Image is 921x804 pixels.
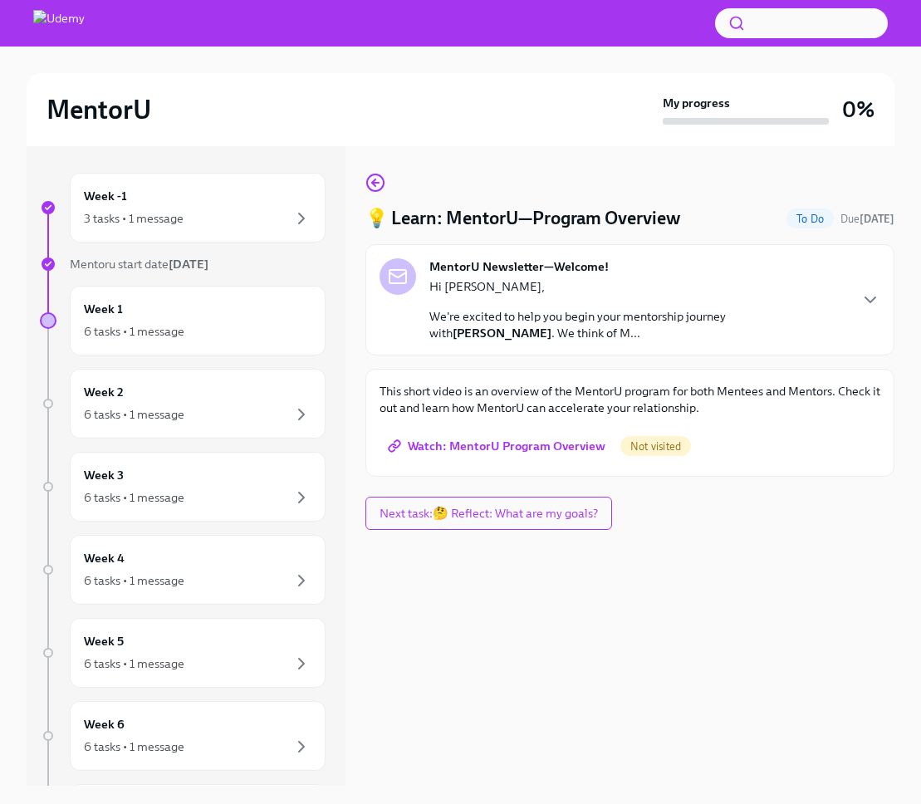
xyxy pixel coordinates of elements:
[40,369,326,439] a: Week 26 tasks • 1 message
[365,497,612,530] button: Next task:🤔 Reflect: What are my goals?
[40,173,326,243] a: Week -13 tasks • 1 message
[169,257,208,272] strong: [DATE]
[40,618,326,688] a: Week 56 tasks • 1 message
[842,95,874,125] h3: 0%
[663,95,730,111] strong: My progress
[84,210,184,227] div: 3 tasks • 1 message
[84,655,184,672] div: 6 tasks • 1 message
[40,452,326,522] a: Week 36 tasks • 1 message
[380,429,617,463] a: Watch: MentorU Program Overview
[380,383,880,416] p: This short video is an overview of the MentorU program for both Mentees and Mentors. Check it out...
[840,211,894,227] span: October 3rd, 2025 22:00
[84,715,125,733] h6: Week 6
[84,489,184,506] div: 6 tasks • 1 message
[365,206,680,231] h4: 💡 Learn: MentorU—Program Overview
[453,326,551,341] strong: [PERSON_NAME]
[84,466,124,484] h6: Week 3
[786,213,834,225] span: To Do
[429,308,847,341] p: We're excited to help you begin your mentorship journey with . We think of M...
[860,213,894,225] strong: [DATE]
[84,738,184,755] div: 6 tasks • 1 message
[33,10,85,37] img: Udemy
[84,632,124,650] h6: Week 5
[40,535,326,605] a: Week 46 tasks • 1 message
[429,278,847,295] p: Hi [PERSON_NAME],
[84,300,123,318] h6: Week 1
[84,383,124,401] h6: Week 2
[40,286,326,355] a: Week 16 tasks • 1 message
[40,701,326,771] a: Week 66 tasks • 1 message
[840,213,894,225] span: Due
[84,572,184,589] div: 6 tasks • 1 message
[40,256,326,272] a: Mentoru start date[DATE]
[391,438,605,454] span: Watch: MentorU Program Overview
[429,258,609,275] strong: MentorU Newsletter—Welcome!
[47,93,151,126] h2: MentorU
[84,323,184,340] div: 6 tasks • 1 message
[84,549,125,567] h6: Week 4
[620,440,691,453] span: Not visited
[380,505,598,522] span: Next task : 🤔 Reflect: What are my goals?
[84,406,184,423] div: 6 tasks • 1 message
[84,187,127,205] h6: Week -1
[70,257,208,272] span: Mentoru start date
